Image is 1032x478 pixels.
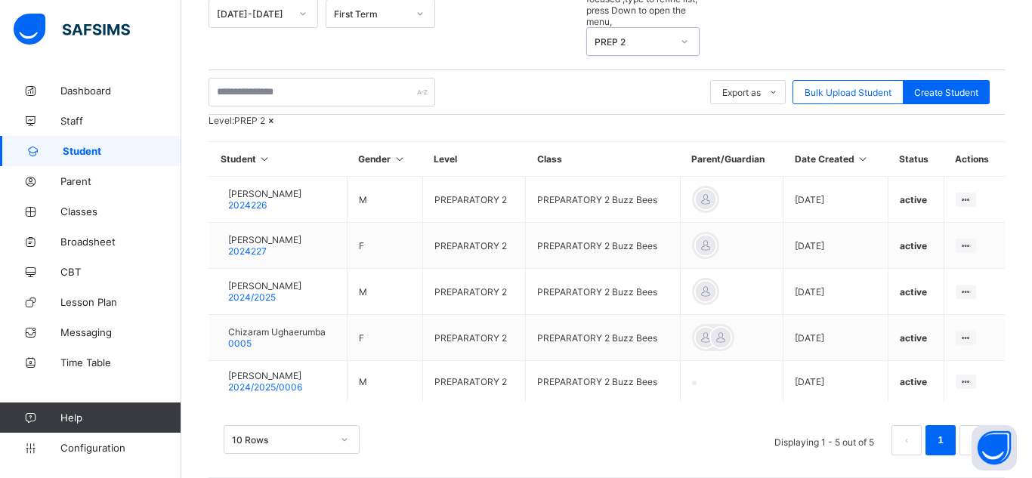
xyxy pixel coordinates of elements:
a: 1 [933,430,947,450]
span: Bulk Upload Student [805,87,891,98]
td: M [347,177,422,223]
td: PREPARATORY 2 Buzz Bees [526,361,680,402]
span: active [900,286,927,298]
span: active [900,332,927,344]
span: active [900,194,927,205]
span: [PERSON_NAME] [228,188,301,199]
span: 0005 [228,338,252,349]
span: Parent [60,175,181,187]
button: next page [959,425,990,455]
i: Sort in Ascending Order [393,153,406,165]
td: [DATE] [783,315,888,361]
span: Time Table [60,356,181,369]
span: 2024227 [228,245,267,257]
td: [DATE] [783,177,888,223]
td: PREPARATORY 2 Buzz Bees [526,315,680,361]
i: Sort in Ascending Order [857,153,870,165]
span: Dashboard [60,85,181,97]
span: active [900,376,927,387]
td: PREPARATORY 2 [422,315,526,361]
img: safsims [14,14,130,45]
span: [PERSON_NAME] [228,234,301,245]
th: Class [526,142,680,177]
span: Create Student [914,87,978,98]
th: Gender [347,142,422,177]
span: Student [63,145,181,157]
td: M [347,269,422,315]
th: Parent/Guardian [680,142,783,177]
th: Level [422,142,526,177]
span: Configuration [60,442,181,454]
span: Staff [60,115,181,127]
th: Date Created [783,142,888,177]
li: Displaying 1 - 5 out of 5 [763,425,885,455]
span: Help [60,412,181,424]
td: F [347,315,422,361]
td: PREPARATORY 2 Buzz Bees [526,269,680,315]
span: Broadsheet [60,236,181,248]
div: First Term [334,8,407,19]
td: F [347,223,422,269]
i: Sort in Ascending Order [258,153,271,165]
td: PREPARATORY 2 [422,177,526,223]
span: Lesson Plan [60,296,181,308]
td: PREPARATORY 2 [422,361,526,402]
span: 2024/2025 [228,291,276,303]
th: Actions [944,142,1005,177]
td: [DATE] [783,223,888,269]
span: 2024226 [228,199,267,211]
td: PREPARATORY 2 Buzz Bees [526,223,680,269]
th: Status [888,142,944,177]
td: [DATE] [783,361,888,402]
span: [PERSON_NAME] [228,280,301,291]
span: CBT [60,266,181,278]
td: PREPARATORY 2 [422,223,526,269]
span: Classes [60,205,181,217]
th: Student [209,142,348,177]
span: Export as [722,87,761,98]
span: active [900,240,927,251]
td: M [347,361,422,402]
span: Chizaram Ughaerumba [228,326,326,338]
td: PREPARATORY 2 Buzz Bees [526,177,680,223]
li: 上一页 [891,425,922,455]
button: Open asap [972,425,1017,470]
td: [DATE] [783,269,888,315]
div: 10 Rows [232,434,332,446]
span: 2024/2025/0006 [228,381,302,393]
li: 1 [925,425,956,455]
div: [DATE]-[DATE] [217,8,290,19]
button: prev page [891,425,922,455]
span: Messaging [60,326,181,338]
span: [PERSON_NAME] [228,370,302,381]
div: PREP 2 [595,36,672,48]
li: 下一页 [959,425,990,455]
span: Level: PREP 2 [209,115,265,126]
td: PREPARATORY 2 [422,269,526,315]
